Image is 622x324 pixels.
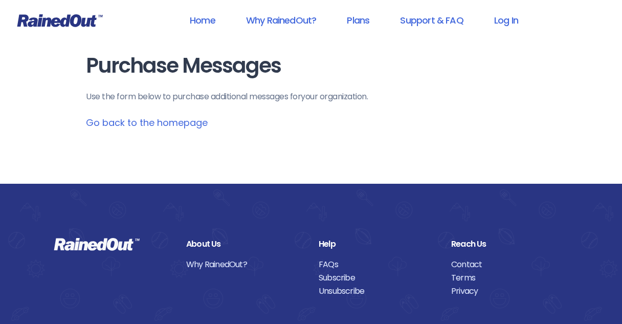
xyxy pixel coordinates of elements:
[233,9,330,32] a: Why RainedOut?
[86,116,208,129] a: Go back to the homepage
[451,271,568,285] a: Terms
[451,258,568,271] a: Contact
[86,91,536,103] p: Use the form below to purchase additional messages for your organization .
[451,285,568,298] a: Privacy
[319,237,436,251] div: Help
[387,9,476,32] a: Support & FAQ
[186,258,303,271] a: Why RainedOut?
[319,285,436,298] a: Unsubscribe
[319,258,436,271] a: FAQs
[86,54,536,77] h1: Purchase Messages
[481,9,531,32] a: Log In
[176,9,229,32] a: Home
[186,237,303,251] div: About Us
[334,9,383,32] a: Plans
[319,271,436,285] a: Subscribe
[451,237,568,251] div: Reach Us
